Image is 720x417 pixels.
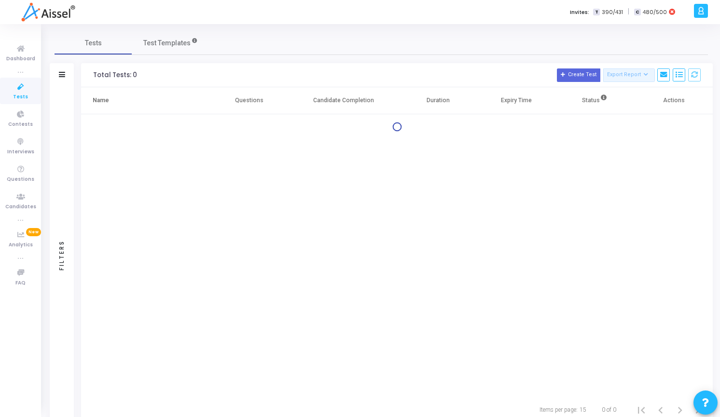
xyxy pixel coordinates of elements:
span: Contests [8,121,33,129]
span: 390/431 [602,8,623,16]
div: Items per page: [540,405,578,414]
div: Filters [57,202,66,308]
button: Export Report [603,68,655,82]
div: 15 [580,405,586,414]
span: New [26,228,41,236]
span: | [628,7,629,17]
div: 0 of 0 [602,405,616,414]
th: Candidate Completion [289,87,399,114]
span: Test Templates [143,38,191,48]
img: logo [21,2,75,22]
th: Duration [399,87,477,114]
th: Status [556,87,635,114]
span: Tests [85,38,102,48]
th: Name [81,87,210,114]
span: Candidates [5,203,36,211]
span: Analytics [9,241,33,249]
th: Actions [634,87,713,114]
span: Dashboard [6,55,35,63]
span: Interviews [7,148,34,156]
span: Tests [13,93,28,101]
div: Total Tests: 0 [93,71,137,79]
span: FAQ [15,279,26,287]
span: 480/500 [643,8,667,16]
span: Questions [7,175,34,184]
th: Expiry Time [477,87,556,114]
th: Questions [210,87,289,114]
button: Create Test [557,68,600,82]
span: C [634,9,640,16]
label: Invites: [570,8,589,16]
span: T [593,9,599,16]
